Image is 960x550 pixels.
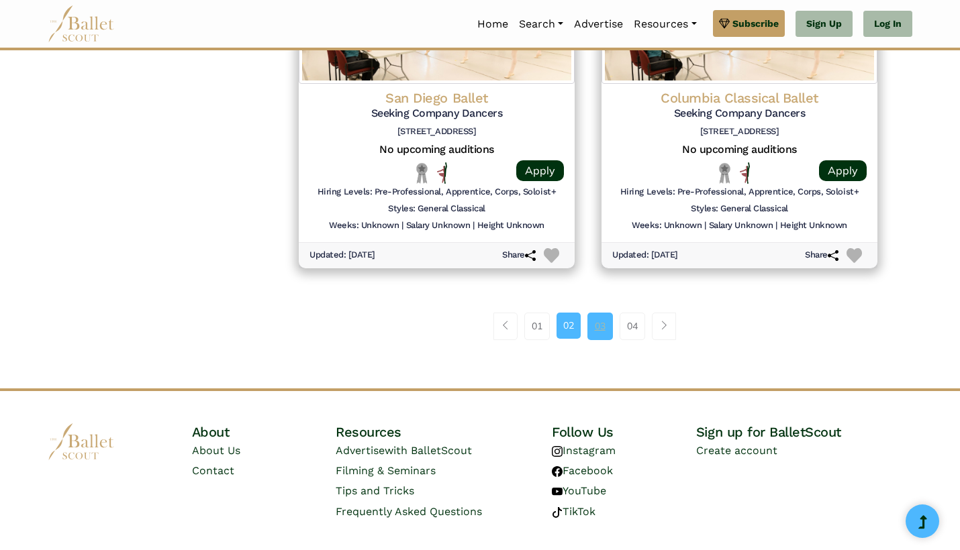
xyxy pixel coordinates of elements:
[709,220,773,231] h6: Salary Unknown
[502,250,536,261] h6: Share
[780,220,847,231] h6: Height Unknown
[696,444,777,457] a: Create account
[713,10,785,37] a: Subscribe
[552,486,563,497] img: youtube logo
[732,16,779,31] span: Subscribe
[632,220,702,231] h6: Weeks: Unknown
[309,89,564,107] h4: San Diego Ballet
[847,248,862,264] img: Heart
[719,16,730,31] img: gem.svg
[620,186,859,198] h6: Hiring Levels: Pre-Professional, Apprentice, Corps, Soloist+
[472,10,514,38] a: Home
[493,313,683,339] nav: Page navigation example
[309,143,564,157] h5: No upcoming auditions
[437,162,447,184] img: All
[544,248,559,264] img: Heart
[336,505,482,518] a: Frequently Asked Questions
[552,507,563,518] img: tiktok logo
[552,466,563,477] img: facebook logo
[612,126,867,137] h6: [STREET_ADDRESS]
[516,160,564,181] a: Apply
[388,203,485,215] h6: Styles: General Classical
[587,313,613,339] a: 03
[514,10,569,38] a: Search
[318,186,556,198] h6: Hiring Levels: Pre-Professional, Apprentice, Corps, Soloist+
[557,313,581,338] a: 02
[819,160,867,181] a: Apply
[524,313,550,339] a: 01
[691,203,788,215] h6: Styles: General Classical
[552,484,606,497] a: YouTube
[552,464,613,477] a: Facebook
[192,464,234,477] a: Contact
[716,162,733,183] img: Local
[414,162,430,183] img: Local
[552,444,616,457] a: Instagram
[385,444,472,457] span: with BalletScout
[552,423,696,441] h4: Follow Us
[620,313,645,339] a: 04
[401,220,403,231] h6: |
[805,250,838,261] h6: Share
[192,423,336,441] h4: About
[309,250,375,261] h6: Updated: [DATE]
[329,220,399,231] h6: Weeks: Unknown
[406,220,470,231] h6: Salary Unknown
[336,484,414,497] a: Tips and Tricks
[477,220,544,231] h6: Height Unknown
[704,220,706,231] h6: |
[628,10,702,38] a: Resources
[612,107,867,121] h5: Seeking Company Dancers
[569,10,628,38] a: Advertise
[552,505,595,518] a: TikTok
[775,220,777,231] h6: |
[336,444,472,457] a: Advertisewith BalletScout
[740,162,750,184] img: All
[473,220,475,231] h6: |
[336,464,436,477] a: Filming & Seminars
[309,107,564,121] h5: Seeking Company Dancers
[336,423,552,441] h4: Resources
[552,446,563,457] img: instagram logo
[863,11,912,38] a: Log In
[612,89,867,107] h4: Columbia Classical Ballet
[309,126,564,137] h6: [STREET_ADDRESS]
[612,143,867,157] h5: No upcoming auditions
[612,250,678,261] h6: Updated: [DATE]
[796,11,853,38] a: Sign Up
[696,423,912,441] h4: Sign up for BalletScout
[48,423,115,460] img: logo
[192,444,240,457] a: About Us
